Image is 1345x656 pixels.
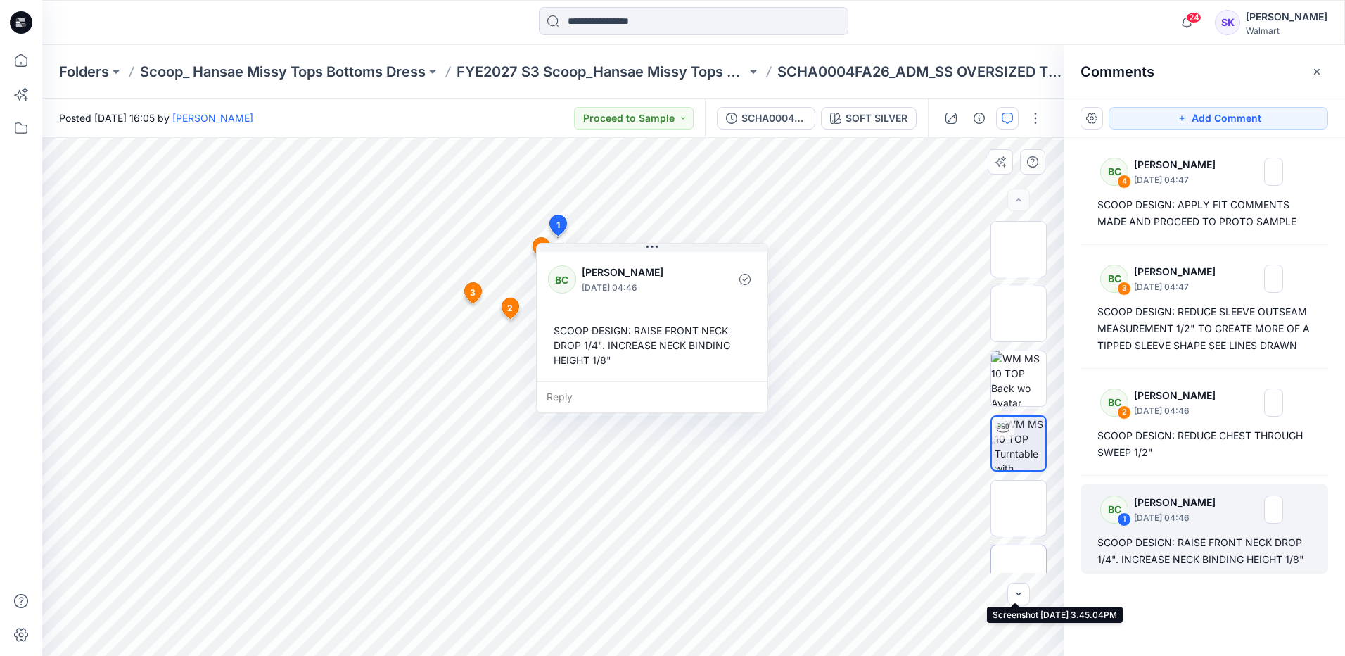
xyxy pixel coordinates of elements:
[539,241,544,254] span: 4
[1081,63,1154,80] h2: Comments
[1117,282,1131,296] div: 3
[1117,175,1131,189] div: 4
[968,107,990,130] button: Details
[1134,387,1225,404] p: [PERSON_NAME]
[470,286,476,299] span: 3
[777,62,1067,82] p: SCHA0004FA26_ADM_SS OVERSIZED TEE_190GSM
[821,107,917,130] button: SOFT SILVER
[1246,8,1327,25] div: [PERSON_NAME]
[582,281,696,295] p: [DATE] 04:46
[548,317,756,373] div: SCOOP DESIGN: RAISE FRONT NECK DROP 1/4". INCREASE NECK BINDING HEIGHT 1/8"
[1100,265,1128,293] div: BC
[548,265,576,294] div: BC
[457,62,746,82] a: FYE2027 S3 Scoop_Hansae Missy Tops Bottoms Dress Board
[172,112,253,124] a: [PERSON_NAME]
[556,219,560,232] span: 1
[1215,10,1240,35] div: SK
[582,264,696,281] p: [PERSON_NAME]
[1100,158,1128,186] div: BC
[1097,196,1311,230] div: SCOOP DESIGN: APPLY FIT COMMENTS MADE AND PROCEED TO PROTO SAMPLE
[991,351,1046,406] img: WM MS 10 TOP Back wo Avatar
[1117,512,1131,526] div: 1
[1097,534,1311,568] div: SCOOP DESIGN: RAISE FRONT NECK DROP 1/4". INCREASE NECK BINDING HEIGHT 1/8"
[1246,25,1327,36] div: Walmart
[741,111,806,126] div: SCHA0004FA26_ADM_SS OVERSIZED TEE_190GSM
[717,107,815,130] button: SCHA0004FA26_ADM_SS OVERSIZED TEE_190GSM
[1109,107,1328,130] button: Add Comment
[1134,156,1225,173] p: [PERSON_NAME]
[1134,280,1225,294] p: [DATE] 04:47
[846,111,907,126] div: SOFT SILVER
[1134,511,1225,525] p: [DATE] 04:46
[1134,404,1225,418] p: [DATE] 04:46
[1100,389,1128,417] div: BC
[1134,494,1225,511] p: [PERSON_NAME]
[59,62,109,82] a: Folders
[59,111,253,125] span: Posted [DATE] 16:05 by
[507,302,513,315] span: 2
[1117,405,1131,420] div: 2
[1134,173,1225,187] p: [DATE] 04:47
[1186,12,1201,23] span: 24
[995,417,1045,470] img: WM MS 10 TOP Turntable with Avatar
[1100,496,1128,524] div: BC
[1097,303,1311,354] div: SCOOP DESIGN: REDUCE SLEEVE OUTSEAM MEASUREMENT 1/2" TO CREATE MORE OF A TIPPED SLEEVE SHAPE SEE ...
[537,381,767,412] div: Reply
[1097,427,1311,461] div: SCOOP DESIGN: REDUCE CHEST THROUGH SWEEP 1/2"
[1134,263,1225,280] p: [PERSON_NAME]
[140,62,426,82] a: Scoop_ Hansae Missy Tops Bottoms Dress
